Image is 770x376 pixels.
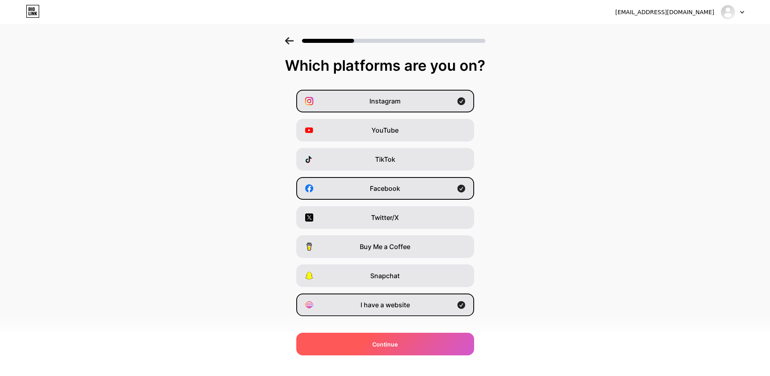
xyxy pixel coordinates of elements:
[372,340,398,349] span: Continue
[370,271,400,281] span: Snapchat
[371,213,399,222] span: Twitter/X
[361,300,410,310] span: I have a website
[720,4,736,20] img: Jade Campos
[360,242,410,251] span: Buy Me a Coffee
[8,57,762,74] div: Which platforms are you on?
[370,184,400,193] span: Facebook
[615,8,714,17] div: [EMAIL_ADDRESS][DOMAIN_NAME]
[369,96,401,106] span: Instagram
[371,125,399,135] span: YouTube
[375,154,395,164] span: TikTok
